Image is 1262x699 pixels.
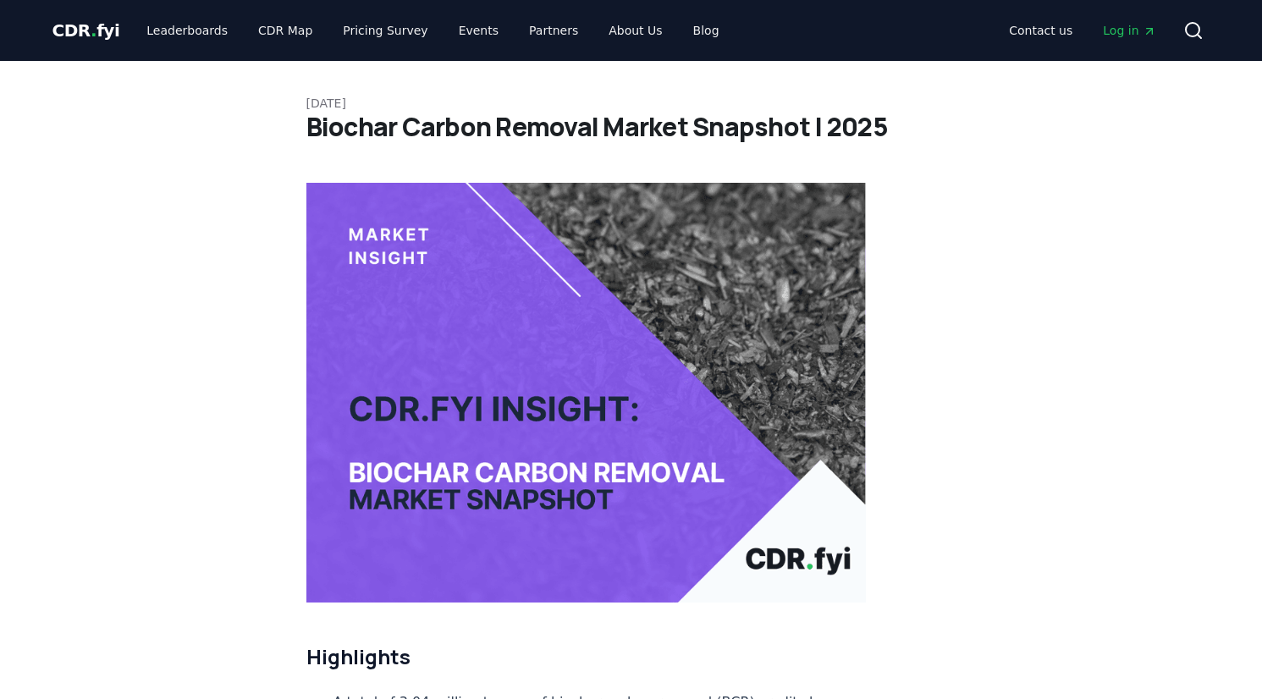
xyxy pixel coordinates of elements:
[995,15,1086,46] a: Contact us
[306,643,867,670] h2: Highlights
[52,20,120,41] span: CDR fyi
[515,15,592,46] a: Partners
[329,15,441,46] a: Pricing Survey
[133,15,241,46] a: Leaderboards
[595,15,675,46] a: About Us
[306,183,867,603] img: blog post image
[306,112,956,142] h1: Biochar Carbon Removal Market Snapshot | 2025
[1089,15,1169,46] a: Log in
[445,15,512,46] a: Events
[133,15,732,46] nav: Main
[91,20,96,41] span: .
[245,15,326,46] a: CDR Map
[680,15,733,46] a: Blog
[995,15,1169,46] nav: Main
[1103,22,1155,39] span: Log in
[306,95,956,112] p: [DATE]
[52,19,120,42] a: CDR.fyi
